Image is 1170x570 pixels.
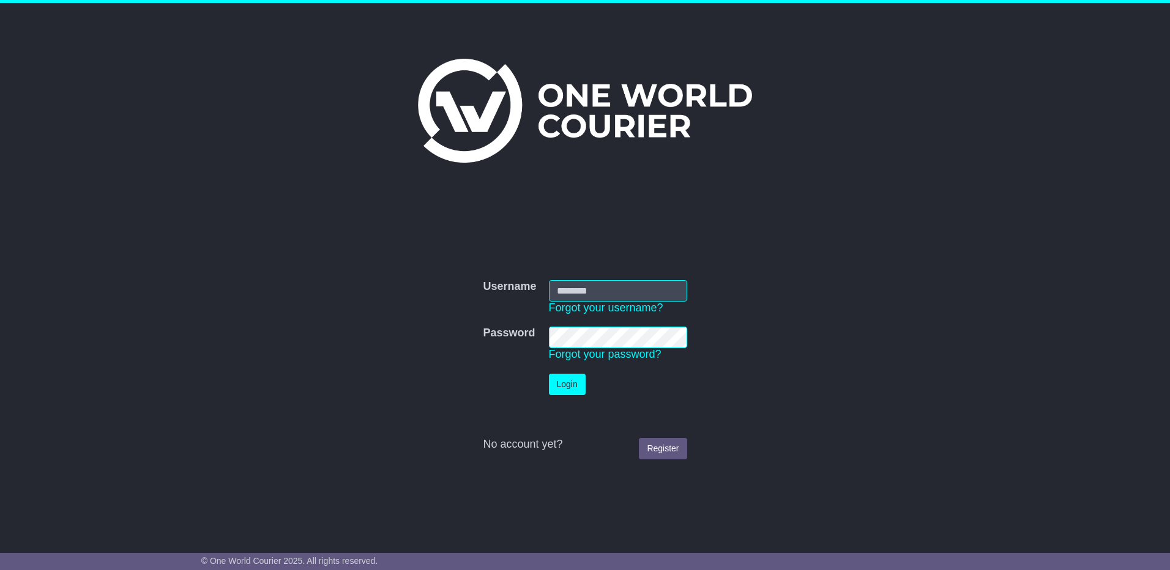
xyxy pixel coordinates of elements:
a: Register [639,438,687,459]
div: No account yet? [483,438,687,451]
span: © One World Courier 2025. All rights reserved. [201,556,378,566]
button: Login [549,374,586,395]
label: Username [483,280,536,294]
img: One World [418,59,752,163]
label: Password [483,327,535,340]
a: Forgot your password? [549,348,661,360]
a: Forgot your username? [549,302,663,314]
